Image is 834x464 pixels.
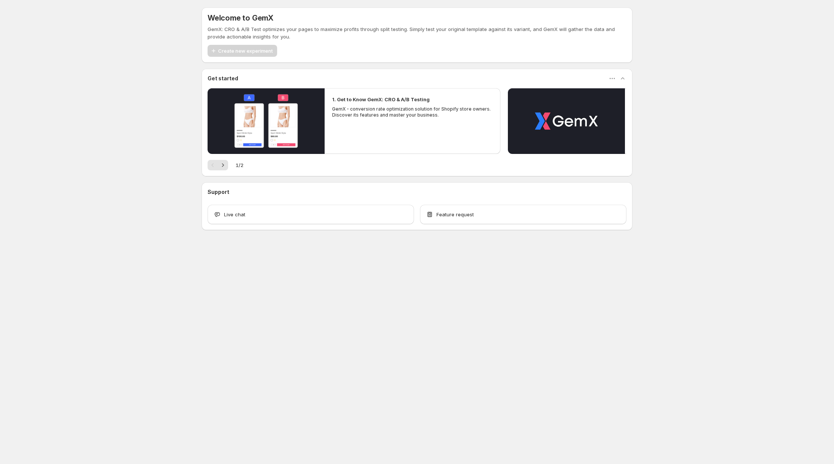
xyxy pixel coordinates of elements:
[208,75,238,82] h3: Get started
[208,88,325,154] button: Play video
[224,211,245,218] span: Live chat
[332,96,430,103] h2: 1. Get to Know GemX: CRO & A/B Testing
[208,188,229,196] h3: Support
[208,160,228,170] nav: Pagination
[236,161,243,169] span: 1 / 2
[208,13,273,22] h5: Welcome to GemX
[508,88,625,154] button: Play video
[218,160,228,170] button: Next
[436,211,474,218] span: Feature request
[208,25,626,40] p: GemX: CRO & A/B Test optimizes your pages to maximize profits through split testing. Simply test ...
[332,106,493,118] p: GemX - conversion rate optimization solution for Shopify store owners. Discover its features and ...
